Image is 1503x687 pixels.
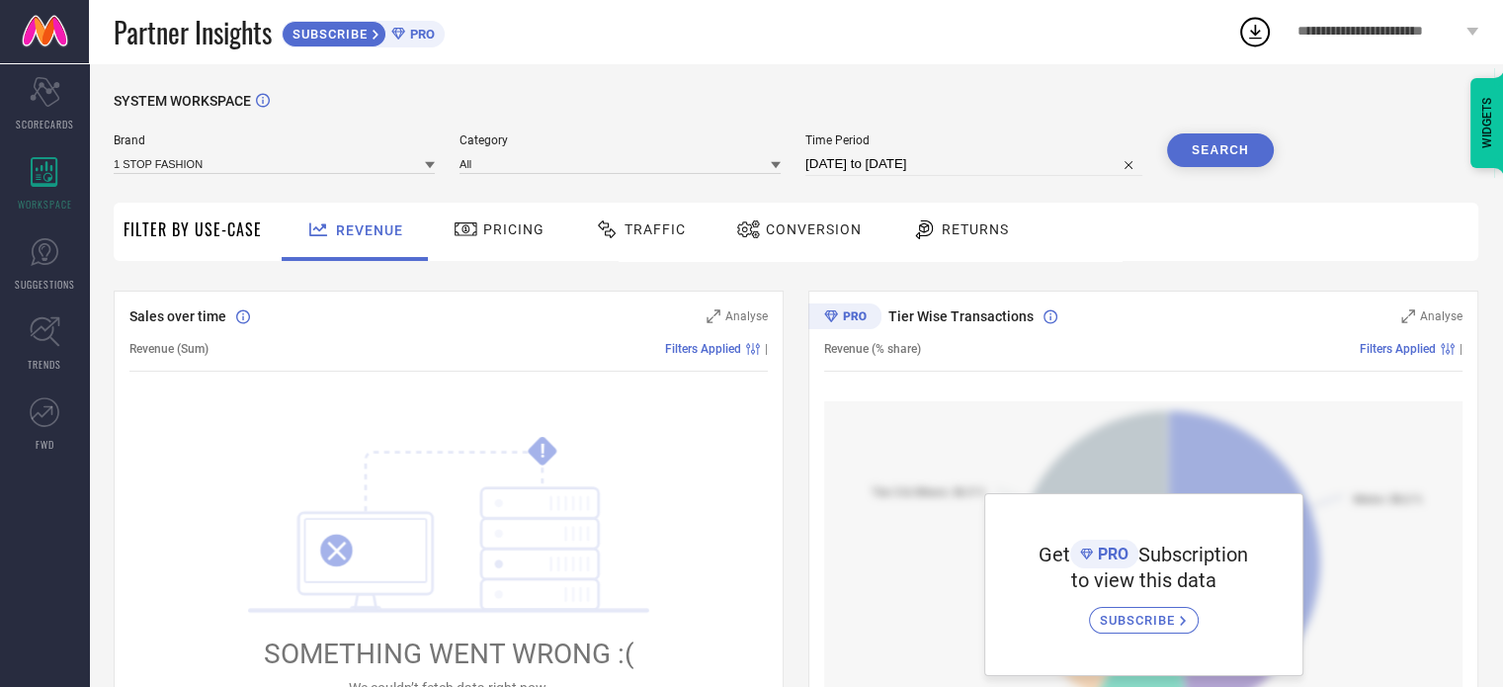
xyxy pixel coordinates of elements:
[766,221,862,237] span: Conversion
[665,342,741,356] span: Filters Applied
[805,152,1142,176] input: Select time period
[36,437,54,452] span: FWD
[15,277,75,292] span: SUGGESTIONS
[28,357,61,372] span: TRENDS
[459,133,781,147] span: Category
[16,117,74,131] span: SCORECARDS
[18,197,72,212] span: WORKSPACE
[264,638,634,670] span: SOMETHING WENT WRONG :(
[283,27,373,42] span: SUBSCRIBE
[1089,592,1199,634] a: SUBSCRIBE
[114,93,251,109] span: SYSTEM WORKSPACE
[124,217,262,241] span: Filter By Use-Case
[1237,14,1273,49] div: Open download list
[1401,309,1415,323] svg: Zoom
[1039,543,1070,566] span: Get
[129,342,209,356] span: Revenue (Sum)
[808,303,881,333] div: Premium
[1093,545,1128,563] span: PRO
[129,308,226,324] span: Sales over time
[114,12,272,52] span: Partner Insights
[483,221,544,237] span: Pricing
[765,342,768,356] span: |
[805,133,1142,147] span: Time Period
[625,221,686,237] span: Traffic
[707,309,720,323] svg: Zoom
[541,440,545,463] tspan: !
[1071,568,1216,592] span: to view this data
[1167,133,1274,167] button: Search
[114,133,435,147] span: Brand
[1460,342,1462,356] span: |
[405,27,435,42] span: PRO
[888,308,1034,324] span: Tier Wise Transactions
[1100,613,1180,628] span: SUBSCRIBE
[1360,342,1436,356] span: Filters Applied
[942,221,1009,237] span: Returns
[1420,309,1462,323] span: Analyse
[824,342,921,356] span: Revenue (% share)
[1138,543,1248,566] span: Subscription
[336,222,403,238] span: Revenue
[725,309,768,323] span: Analyse
[282,16,445,47] a: SUBSCRIBEPRO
